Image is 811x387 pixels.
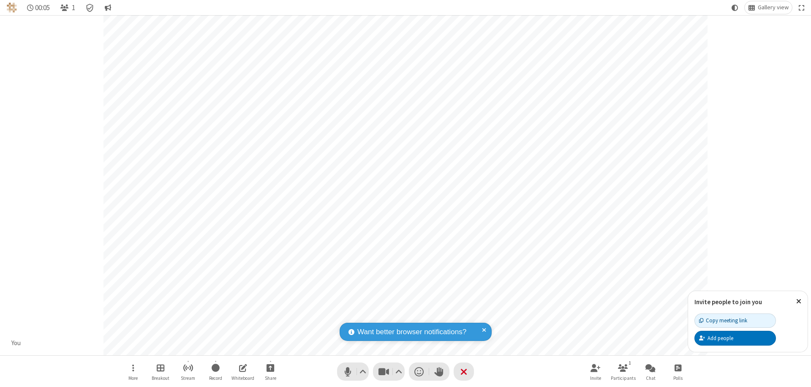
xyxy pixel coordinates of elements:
div: Meeting details Encryption enabled [82,1,98,14]
button: Start sharing [258,360,283,384]
button: Add people [694,331,776,345]
span: Invite [590,376,601,381]
label: Invite people to join you [694,298,762,306]
span: Whiteboard [231,376,254,381]
button: Copy meeting link [694,313,776,328]
button: Close popover [790,291,808,312]
button: Open participant list [57,1,79,14]
button: Manage Breakout Rooms [148,360,173,384]
button: Conversation [101,1,114,14]
button: Start recording [203,360,228,384]
span: Record [209,376,222,381]
span: Polls [673,376,683,381]
span: Stream [181,376,195,381]
button: Open shared whiteboard [230,360,256,384]
div: Copy meeting link [699,316,747,324]
span: Participants [611,376,636,381]
span: Chat [646,376,656,381]
button: Stop video (⌘+Shift+V) [373,362,405,381]
div: You [8,338,24,348]
span: More [128,376,138,381]
button: Start streaming [175,360,201,384]
button: Invite participants (⌘+Shift+I) [583,360,608,384]
button: Open poll [665,360,691,384]
button: Open menu [120,360,146,384]
span: 1 [72,4,75,12]
button: Using system theme [728,1,742,14]
span: 00:05 [35,4,50,12]
button: Video setting [393,362,405,381]
button: Send a reaction [409,362,429,381]
button: Change layout [745,1,792,14]
button: Audio settings [357,362,369,381]
img: QA Selenium DO NOT DELETE OR CHANGE [7,3,17,13]
span: Breakout [152,376,169,381]
button: Fullscreen [795,1,808,14]
span: Gallery view [758,4,789,11]
button: Open participant list [610,360,636,384]
button: Raise hand [429,362,449,381]
button: End or leave meeting [454,362,474,381]
button: Open chat [638,360,663,384]
button: Mute (⌘+Shift+A) [337,362,369,381]
span: Share [265,376,276,381]
div: 1 [626,359,634,367]
span: Want better browser notifications? [357,327,466,338]
div: Timer [24,1,54,14]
